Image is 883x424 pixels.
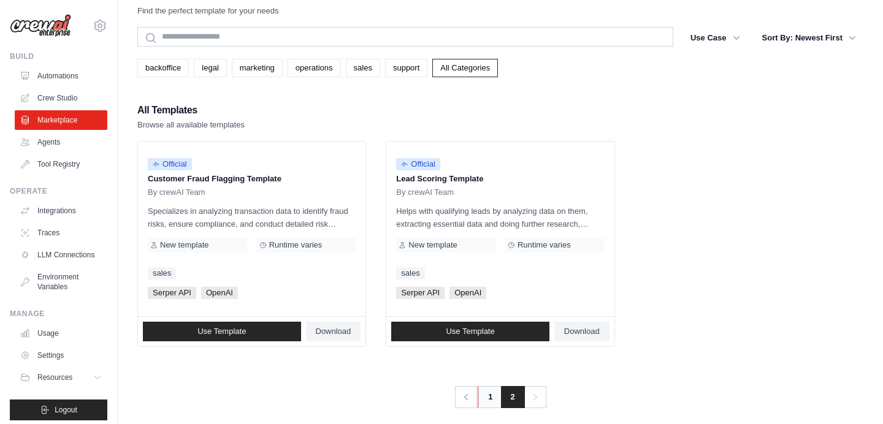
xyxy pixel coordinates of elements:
p: Lead Scoring Template [396,173,604,185]
span: Official [396,158,440,170]
a: Automations [15,66,107,86]
a: marketing [232,59,283,77]
p: Browse all available templates [137,119,245,131]
a: Use Template [143,322,301,341]
a: Use Template [391,322,549,341]
a: backoffice [137,59,189,77]
span: Download [564,327,600,336]
div: Operate [10,186,107,196]
span: Serper API [148,287,196,299]
a: support [385,59,427,77]
a: Download [554,322,610,341]
a: Marketplace [15,110,107,130]
div: Manage [10,309,107,319]
span: Use Template [446,327,494,336]
span: New template [408,240,457,250]
a: Usage [15,324,107,343]
p: Find the perfect template for your needs [137,5,279,17]
p: Helps with qualifying leads by analyzing data on them, extracting essential data and doing furthe... [396,205,604,230]
span: Official [148,158,192,170]
span: Runtime varies [518,240,571,250]
a: Settings [15,346,107,365]
span: Resources [37,373,72,382]
img: Logo [10,14,71,37]
button: Logout [10,399,107,420]
span: Serper API [396,287,445,299]
a: sales [148,267,176,279]
button: Use Case [683,27,747,49]
a: Tool Registry [15,154,107,174]
a: Integrations [15,201,107,221]
a: LLM Connections [15,245,107,265]
a: legal [194,59,226,77]
button: Sort By: Newest First [755,27,863,49]
span: Runtime varies [269,240,323,250]
a: All Categories [432,59,498,77]
span: OpenAI [449,287,486,299]
a: Download [306,322,361,341]
span: 2 [501,386,525,408]
a: 1 [478,386,502,408]
h2: All Templates [137,102,245,119]
p: Specializes in analyzing transaction data to identify fraud risks, ensure compliance, and conduct... [148,205,356,230]
button: Resources [15,368,107,387]
a: Traces [15,223,107,243]
a: Agents [15,132,107,152]
span: By crewAI Team [148,187,205,197]
span: Use Template [197,327,246,336]
div: Build [10,51,107,61]
span: Download [316,327,351,336]
nav: Pagination [454,386,546,408]
a: Crew Studio [15,88,107,108]
span: New template [160,240,208,250]
a: sales [346,59,380,77]
span: OpenAI [201,287,238,299]
a: operations [288,59,341,77]
a: Environment Variables [15,267,107,297]
span: Logout [55,405,77,415]
p: Customer Fraud Flagging Template [148,173,356,185]
a: sales [396,267,424,279]
span: By crewAI Team [396,187,454,197]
